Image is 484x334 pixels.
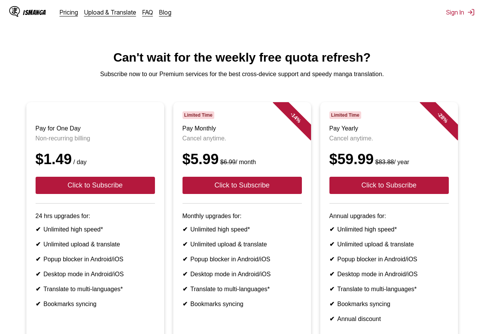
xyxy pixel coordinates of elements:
[183,151,302,168] div: $5.99
[36,151,155,168] div: $1.49
[36,300,155,308] li: Bookmarks syncing
[329,315,449,323] li: Annual discount
[329,151,449,168] div: $59.99
[72,159,87,165] small: / day
[183,301,187,307] b: ✔
[36,226,41,233] b: ✔
[446,8,475,16] button: Sign In
[329,213,449,220] p: Annual upgrades for:
[183,286,187,292] b: ✔
[329,226,449,233] li: Unlimited high speed*
[183,111,214,119] span: Limited Time
[329,300,449,308] li: Bookmarks syncing
[329,271,334,277] b: ✔
[183,125,302,132] h3: Pay Monthly
[36,301,41,307] b: ✔
[183,270,302,278] li: Desktop mode in Android/iOS
[183,300,302,308] li: Bookmarks syncing
[36,135,155,142] p: Non-recurring billing
[329,135,449,142] p: Cancel anytime.
[183,271,187,277] b: ✔
[36,270,155,278] li: Desktop mode in Android/iOS
[183,256,302,263] li: Popup blocker in Android/iOS
[329,241,449,248] li: Unlimited upload & translate
[60,8,78,16] a: Pricing
[9,6,60,18] a: IsManga LogoIsManga
[329,125,449,132] h3: Pay Yearly
[329,177,449,194] button: Click to Subscribe
[219,159,256,165] small: / month
[36,256,41,262] b: ✔
[329,111,361,119] span: Limited Time
[329,286,334,292] b: ✔
[329,226,334,233] b: ✔
[272,94,318,140] div: - 14 %
[36,286,41,292] b: ✔
[36,241,41,248] b: ✔
[183,135,302,142] p: Cancel anytime.
[6,51,478,65] h1: Can't wait for the weekly free quota refresh?
[220,159,236,165] s: $6.99
[329,256,449,263] li: Popup blocker in Android/iOS
[36,271,41,277] b: ✔
[9,6,20,17] img: IsManga Logo
[374,159,409,165] small: / year
[36,125,155,132] h3: Pay for One Day
[36,285,155,293] li: Translate to multi-languages*
[183,256,187,262] b: ✔
[183,177,302,194] button: Click to Subscribe
[159,8,171,16] a: Blog
[375,159,394,165] s: $83.88
[329,256,334,262] b: ✔
[329,241,334,248] b: ✔
[36,256,155,263] li: Popup blocker in Android/iOS
[183,285,302,293] li: Translate to multi-languages*
[329,301,334,307] b: ✔
[329,270,449,278] li: Desktop mode in Android/iOS
[419,94,465,140] div: - 28 %
[467,8,475,16] img: Sign out
[36,213,155,220] p: 24 hrs upgrades for:
[183,241,302,248] li: Unlimited upload & translate
[329,316,334,322] b: ✔
[84,8,136,16] a: Upload & Translate
[329,285,449,293] li: Translate to multi-languages*
[36,177,155,194] button: Click to Subscribe
[183,226,187,233] b: ✔
[183,241,187,248] b: ✔
[183,213,302,220] p: Monthly upgrades for:
[23,9,46,16] div: IsManga
[36,241,155,248] li: Unlimited upload & translate
[6,71,478,78] p: Subscribe now to our Premium services for the best cross-device support and speedy manga translat...
[183,226,302,233] li: Unlimited high speed*
[36,226,155,233] li: Unlimited high speed*
[142,8,153,16] a: FAQ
